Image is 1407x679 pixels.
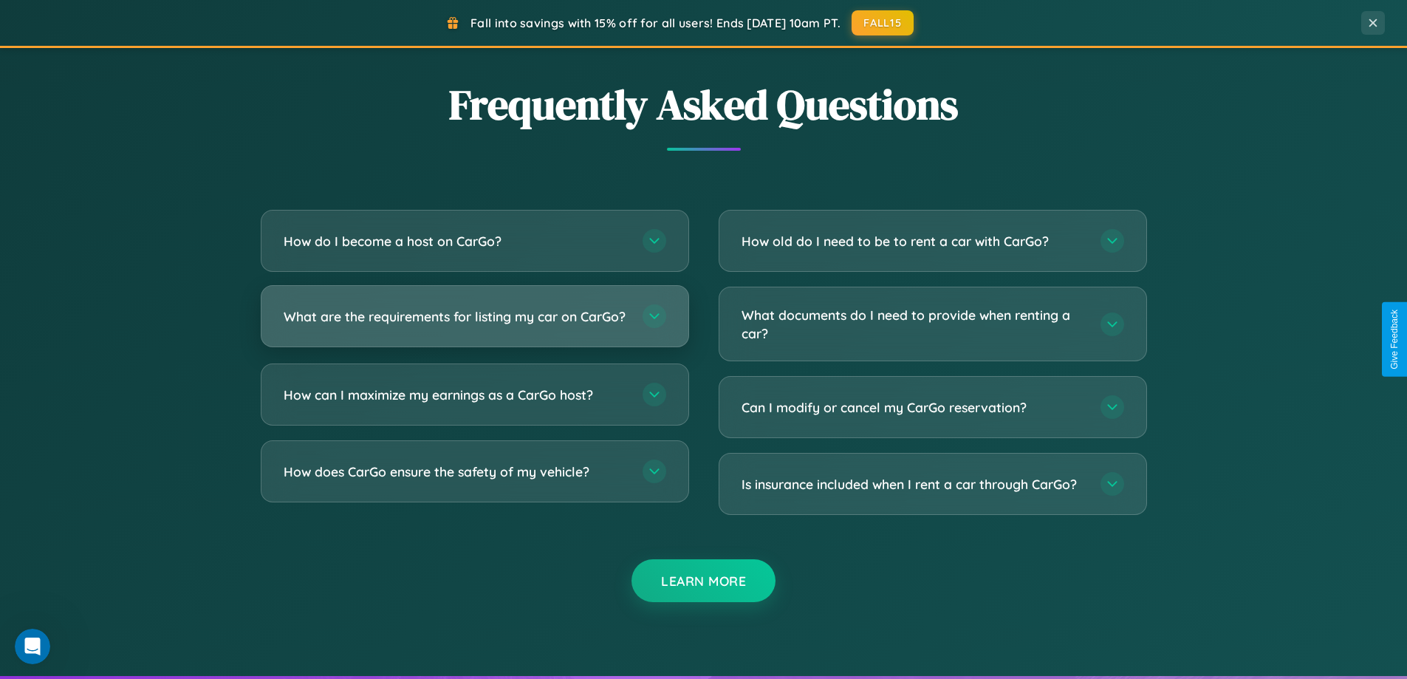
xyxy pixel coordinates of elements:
iframe: Intercom live chat [15,629,50,664]
h3: Is insurance included when I rent a car through CarGo? [742,475,1086,494]
h3: Can I modify or cancel my CarGo reservation? [742,398,1086,417]
h3: How do I become a host on CarGo? [284,232,628,250]
h3: How can I maximize my earnings as a CarGo host? [284,386,628,404]
h3: How old do I need to be to rent a car with CarGo? [742,232,1086,250]
button: FALL15 [852,10,914,35]
button: Learn More [631,559,776,602]
h3: What are the requirements for listing my car on CarGo? [284,307,628,326]
h3: How does CarGo ensure the safety of my vehicle? [284,463,628,481]
div: Give Feedback [1389,310,1400,369]
h3: What documents do I need to provide when renting a car? [742,306,1086,342]
span: Fall into savings with 15% off for all users! Ends [DATE] 10am PT. [470,16,841,30]
h2: Frequently Asked Questions [261,76,1147,133]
